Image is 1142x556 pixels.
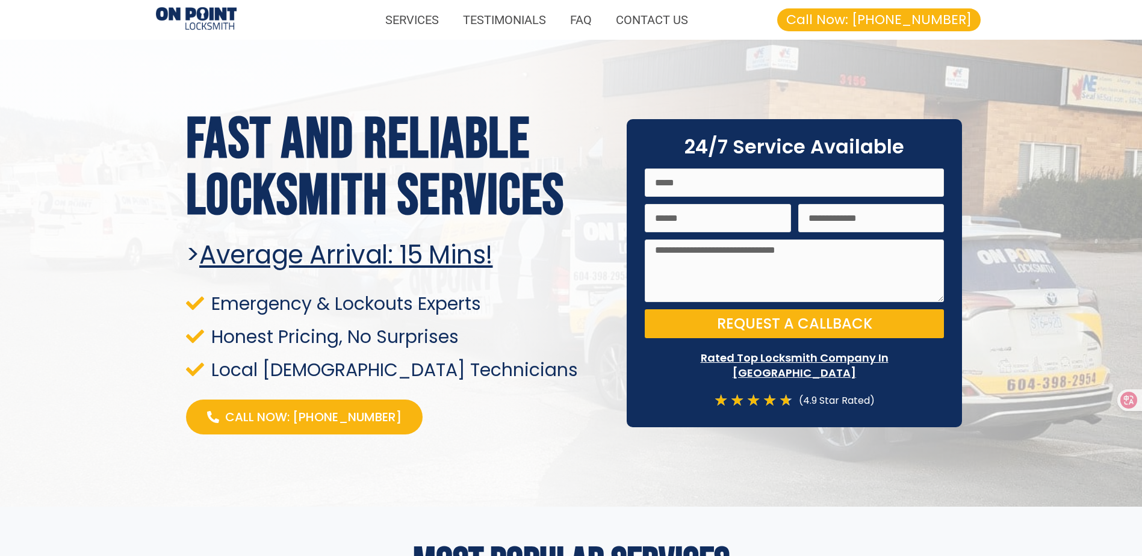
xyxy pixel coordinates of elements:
span: Call Now: [PHONE_NUMBER] [225,409,402,425]
p: Rated Top Locksmith Company In [GEOGRAPHIC_DATA] [645,350,944,380]
a: FAQ [558,6,604,34]
span: Local [DEMOGRAPHIC_DATA] Technicians [208,362,578,378]
span: Call Now: [PHONE_NUMBER] [786,13,972,26]
a: TESTIMONIALS [451,6,558,34]
i: ★ [730,392,744,409]
i: ★ [763,392,777,409]
a: SERVICES [373,6,451,34]
a: Call Now: [PHONE_NUMBER] [186,400,423,434]
i: ★ [779,392,793,409]
span: Request a Callback [717,317,872,331]
img: Proximity Locksmiths 1 [156,7,237,32]
button: Request a Callback [645,309,944,338]
i: ★ [746,392,760,409]
a: CONTACT US [604,6,700,34]
span: Emergency & Lockouts Experts [208,295,481,312]
a: Call Now: [PHONE_NUMBER] [777,8,981,31]
div: (4.9 Star Rated) [793,392,875,409]
h2: 24/7 Service Available [645,137,944,156]
h1: Fast and reliable locksmith services [186,112,612,225]
u: Average arrival: 15 Mins! [199,237,493,273]
form: On Point Locksmith [645,168,944,345]
span: Honest Pricing, No Surprises [208,329,459,345]
h2: > [186,240,612,270]
div: 4.7/5 [714,392,793,409]
nav: Menu [249,6,700,34]
i: ★ [714,392,728,409]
